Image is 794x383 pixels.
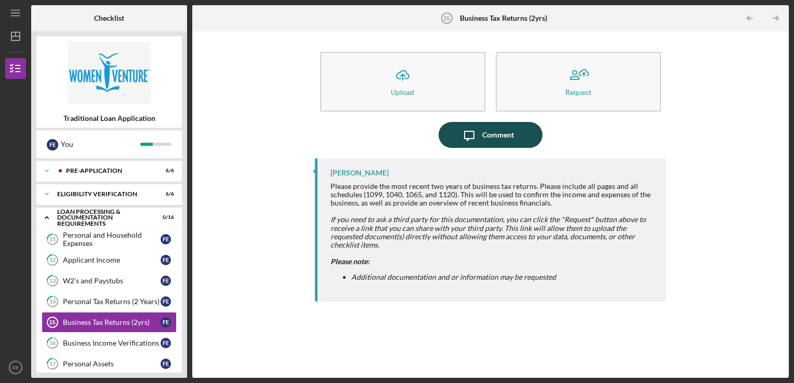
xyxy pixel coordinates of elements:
[49,319,55,325] tspan: 15
[161,359,171,369] div: F E
[443,15,449,21] tspan: 15
[63,318,161,326] div: Business Tax Returns (2yrs)
[496,52,661,112] button: Request
[161,255,171,265] div: F E
[63,231,161,248] div: Personal and Household Expenses
[391,88,414,96] div: Upload
[161,317,171,327] div: F E
[320,52,485,112] button: Upload
[63,114,155,122] b: Traditional Loan Application
[565,88,591,96] div: Request
[57,209,148,227] div: Loan Processing & Documentation Requirements
[42,250,177,270] a: 12Applicant IncomeFE
[42,229,177,250] a: 11Personal and Household ExpensesFE
[49,361,56,367] tspan: 17
[49,236,56,243] tspan: 11
[42,353,177,374] a: 17Personal AssetsFE
[155,191,174,197] div: 6 / 6
[161,296,171,307] div: F E
[42,333,177,353] a: 16Business Income VerificationsFE
[36,42,182,104] img: Product logo
[460,14,547,22] b: Business Tax Returns (2yrs)
[439,122,542,148] button: Comment
[57,191,148,197] div: Eligibility Verification
[330,257,369,266] em: Please note:
[161,234,171,244] div: F E
[42,312,177,333] a: 15Business Tax Returns (2yrs)FE
[330,215,646,249] span: If you need to ask a third party for this documentation, you can click the "Request" button above...
[161,338,171,348] div: F E
[482,122,514,148] div: Comment
[42,270,177,291] a: 13W2's and PaystubsFE
[63,277,161,285] div: W2's and Paystubs
[47,139,58,151] div: F E
[63,339,161,347] div: Business Income Verifications
[12,365,19,371] text: FE
[330,182,656,207] div: Please provide the most recent two years of business tax returns. Please include all pages and al...
[42,291,177,312] a: 14Personal Tax Returns (2 Years)FE
[49,257,56,264] tspan: 12
[49,340,56,347] tspan: 16
[155,168,174,174] div: 6 / 6
[63,360,161,368] div: Personal Assets
[61,135,140,153] div: You
[66,168,148,174] div: Pre-Application
[94,14,124,22] b: Checklist
[49,298,56,305] tspan: 14
[161,276,171,286] div: F E
[5,357,26,378] button: FE
[330,169,389,177] div: [PERSON_NAME]
[63,256,161,264] div: Applicant Income
[155,214,174,221] div: 0 / 16
[351,272,556,281] em: Additional documentation and or information may be requested
[49,278,56,284] tspan: 13
[63,297,161,306] div: Personal Tax Returns (2 Years)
